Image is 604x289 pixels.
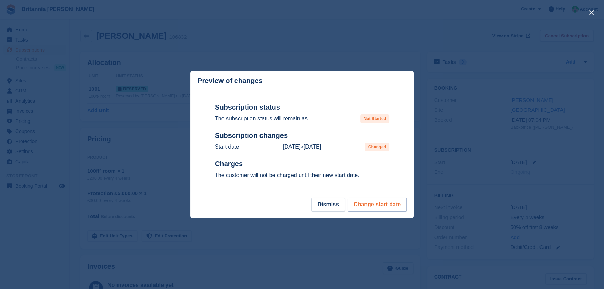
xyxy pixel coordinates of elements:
h2: Charges [215,160,389,168]
button: Change start date [348,198,407,212]
button: Dismiss [311,198,345,212]
button: close [586,7,597,18]
span: Not Started [360,114,389,123]
p: Preview of changes [197,77,263,85]
p: > [283,143,321,151]
p: Start date [215,143,239,151]
h2: Subscription changes [215,131,389,140]
p: The subscription status will remain as [215,114,308,123]
p: The customer will not be charged until their new start date. [215,171,389,179]
h2: Subscription status [215,103,389,112]
time: 2025-09-24 00:00:00 UTC [283,144,300,150]
span: Changed [365,143,389,151]
time: 2025-09-25 23:00:00 UTC [304,144,321,150]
